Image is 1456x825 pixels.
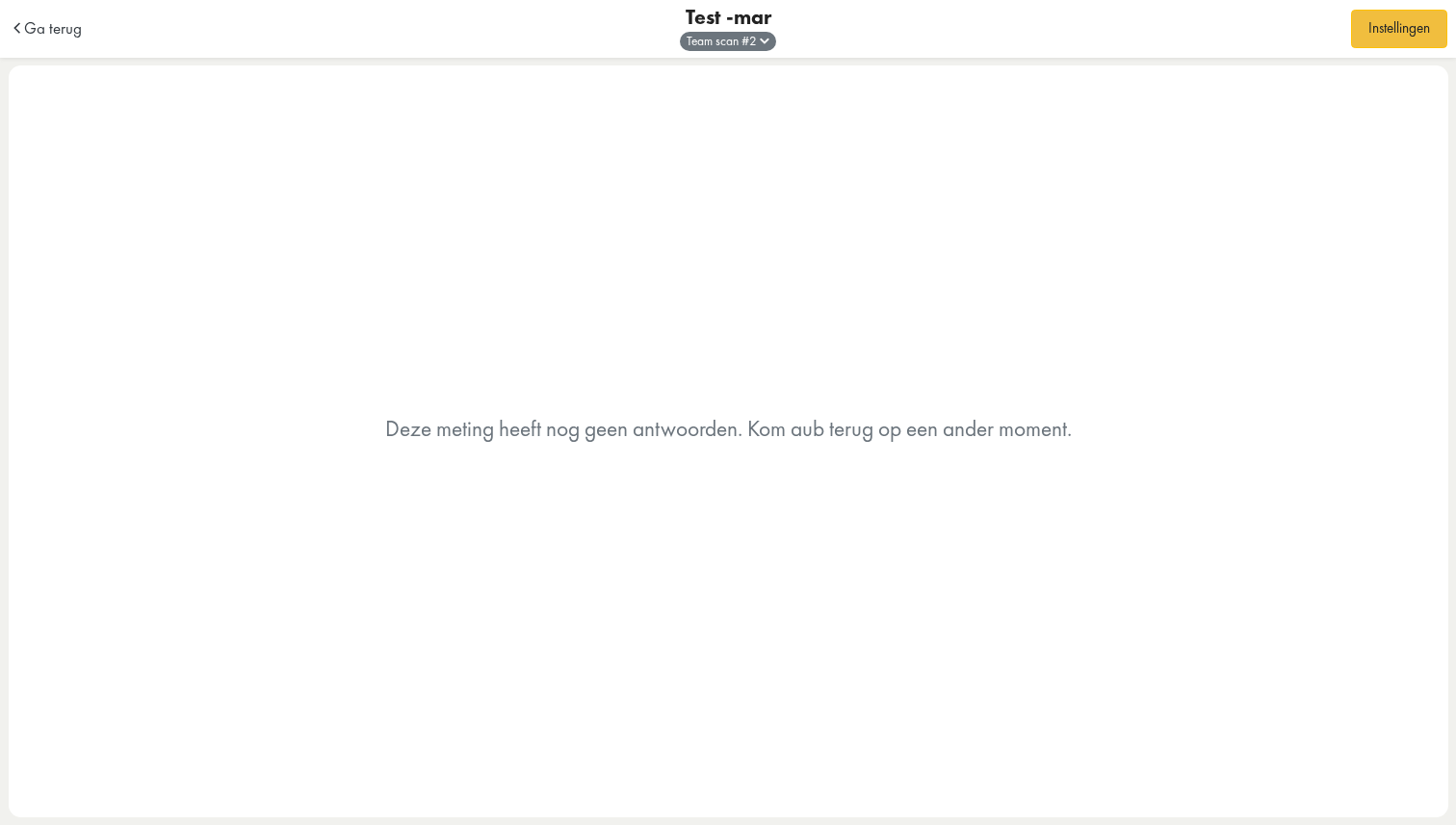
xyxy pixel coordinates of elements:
[1351,10,1447,48] a: Instellingen
[24,20,82,37] span: Ga terug
[749,33,757,49] span: 2
[298,8,1159,29] div: Test -mar
[760,38,769,44] img: angle-down.svg
[687,33,769,49] span: Team scan #
[377,415,1079,442] h4: Deze meting heeft nog geen antwoorden. Kom aub terug op een ander moment.
[10,20,83,37] a: Ga terug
